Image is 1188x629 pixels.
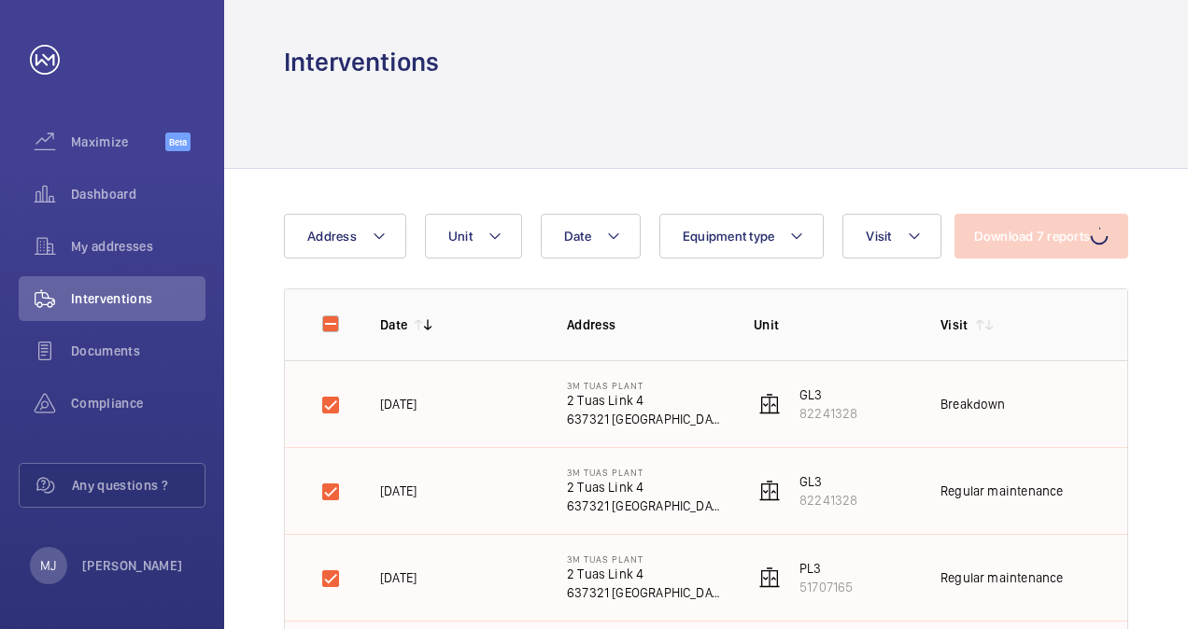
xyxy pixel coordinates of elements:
[940,482,1063,500] div: Regular maintenance
[567,391,724,410] p: 2 Tuas Link 4
[567,553,724,565] p: 3M Tuas Plant
[72,476,205,495] span: Any questions ?
[71,185,205,203] span: Dashboard
[940,315,969,334] p: Visit
[165,133,191,151] span: Beta
[799,404,857,423] p: 82241328
[842,214,940,259] button: Visit
[71,342,205,360] span: Documents
[940,395,1006,413] div: Breakdown
[284,45,439,79] h1: Interventions
[71,237,205,256] span: My addresses
[567,583,724,602] p: 637321 [GEOGRAPHIC_DATA]
[284,214,406,259] button: Address
[567,380,724,391] p: 3M Tuas Plant
[659,214,825,259] button: Equipment type
[380,568,417,587] p: [DATE]
[71,394,205,412] span: Compliance
[567,565,724,583] p: 2 Tuas Link 4
[380,482,417,500] p: [DATE]
[799,491,857,510] p: 82241328
[758,393,781,415] img: elevator.svg
[541,214,641,259] button: Date
[71,289,205,308] span: Interventions
[567,478,724,496] p: 2 Tuas Link 4
[799,559,853,578] p: PL3
[564,229,591,244] span: Date
[380,315,407,334] p: Date
[425,214,522,259] button: Unit
[940,568,1063,587] div: Regular maintenance
[567,410,724,428] p: 637321 [GEOGRAPHIC_DATA]
[799,472,857,491] p: GL3
[380,395,417,413] p: [DATE]
[82,556,183,575] p: [PERSON_NAME]
[866,229,891,244] span: Visit
[955,214,1129,259] button: Download 7 reports
[758,566,781,589] img: elevator.svg
[307,229,357,244] span: Address
[754,315,911,334] p: Unit
[567,315,724,334] p: Address
[71,133,165,151] span: Maximize
[683,229,775,244] span: Equipment type
[799,385,857,404] p: GL3
[448,229,473,244] span: Unit
[758,480,781,502] img: elevator.svg
[799,578,853,596] p: 51707165
[40,556,56,575] p: MJ
[567,467,724,478] p: 3M Tuas Plant
[567,496,724,515] p: 637321 [GEOGRAPHIC_DATA]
